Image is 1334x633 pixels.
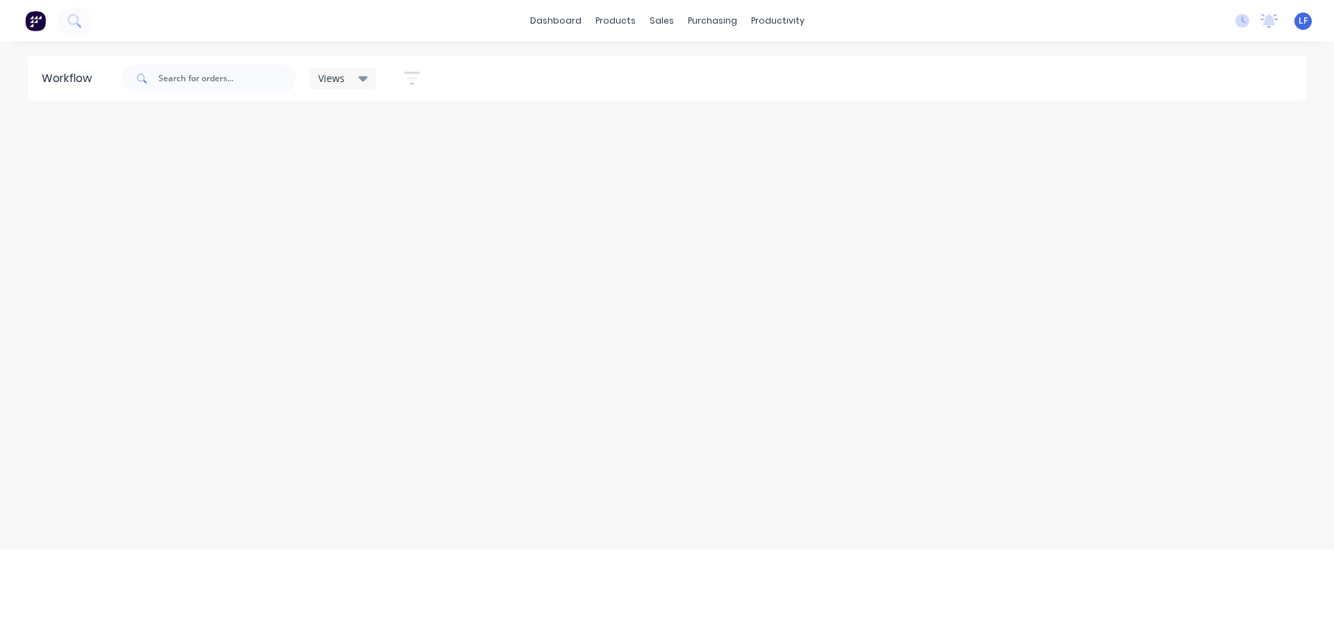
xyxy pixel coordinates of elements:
[42,70,99,87] div: Workflow
[523,10,588,31] a: dashboard
[1299,15,1308,27] span: LF
[681,10,744,31] div: purchasing
[318,71,345,85] span: Views
[25,10,46,31] img: Factory
[588,10,643,31] div: products
[744,10,812,31] div: productivity
[643,10,681,31] div: sales
[158,65,296,92] input: Search for orders...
